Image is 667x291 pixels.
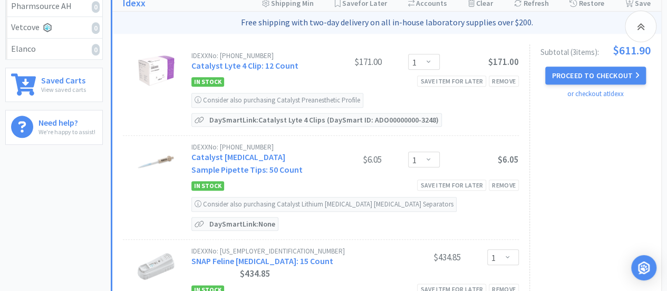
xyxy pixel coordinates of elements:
[6,17,102,39] a: Vetcove0
[138,144,175,181] img: 4dcf7b270faf428488c97db8dfa834a9_175481.png
[117,16,657,30] p: Free shipping with two-day delivery on all in-house laboratory supplies over $200.
[191,77,224,87] span: In Stock
[191,93,363,108] div: Consider also purchasing Catalyst Preanesthetic Profile
[303,153,382,166] div: $6.05
[41,85,86,95] p: View saved carts
[488,56,519,68] span: $171.00
[38,127,95,137] p: We're happy to assist!
[191,181,224,191] span: In Stock
[613,44,651,56] span: $611.90
[92,22,100,34] i: 0
[11,42,97,56] div: Elanco
[417,76,486,87] div: Save item for later
[11,21,97,34] div: Vetcove
[207,218,278,230] p: DaySmart Link: None
[38,116,95,127] h6: Need help?
[489,76,519,87] div: Remove
[417,180,486,191] div: Save item for later
[138,52,175,89] img: 913511550ccb4a17b8adc2fdb56e89a3_175549.png
[191,60,298,71] a: Catalyst Lyte 4 Clip: 12 Count
[545,67,645,85] button: Proceed to Checkout
[191,197,457,212] div: Consider also purchasing Catalyst Lithium [MEDICAL_DATA] [MEDICAL_DATA] Separators
[92,44,100,55] i: 0
[207,114,441,126] p: DaySmart Link: Catalyst Lyte 4 Clips (DaySmart ID: ADO00000000-3248)
[567,89,624,98] a: or checkout at Idexx
[191,248,382,255] div: IDEXX No: [US_EMPLOYER_IDENTIFICATION_NUMBER]
[382,251,461,264] div: $434.85
[191,52,303,59] div: IDEXX No: [PHONE_NUMBER]
[191,144,303,151] div: IDEXX No: [PHONE_NUMBER]
[191,152,303,175] a: Catalyst [MEDICAL_DATA] Sample Pipette Tips: 50 Count
[540,44,651,56] div: Subtotal ( 3 item s ):
[631,255,656,280] div: Open Intercom Messenger
[240,268,270,279] span: $434.85
[92,1,100,13] i: 0
[41,73,86,85] h6: Saved Carts
[6,39,102,60] a: Elanco0
[191,256,333,266] a: SNAP Feline [MEDICAL_DATA]: 15 Count
[5,68,103,102] a: Saved CartsView saved carts
[303,55,382,68] div: $171.00
[138,248,175,285] img: 69945fbf0e26416b89d75a43def9a48f_598003.png
[489,180,519,191] div: Remove
[498,154,519,165] span: $6.05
